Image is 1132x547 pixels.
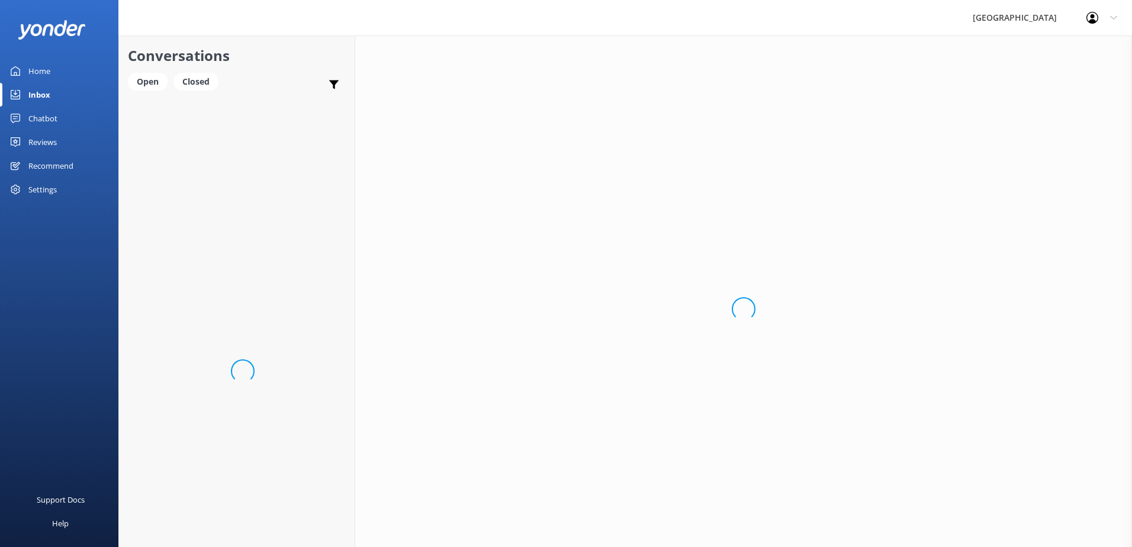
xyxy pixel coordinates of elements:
[128,75,173,88] a: Open
[173,75,224,88] a: Closed
[28,178,57,201] div: Settings
[173,73,218,91] div: Closed
[18,20,86,40] img: yonder-white-logo.png
[128,44,346,67] h2: Conversations
[128,73,168,91] div: Open
[52,511,69,535] div: Help
[28,130,57,154] div: Reviews
[28,59,50,83] div: Home
[28,154,73,178] div: Recommend
[37,488,85,511] div: Support Docs
[28,83,50,107] div: Inbox
[28,107,57,130] div: Chatbot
